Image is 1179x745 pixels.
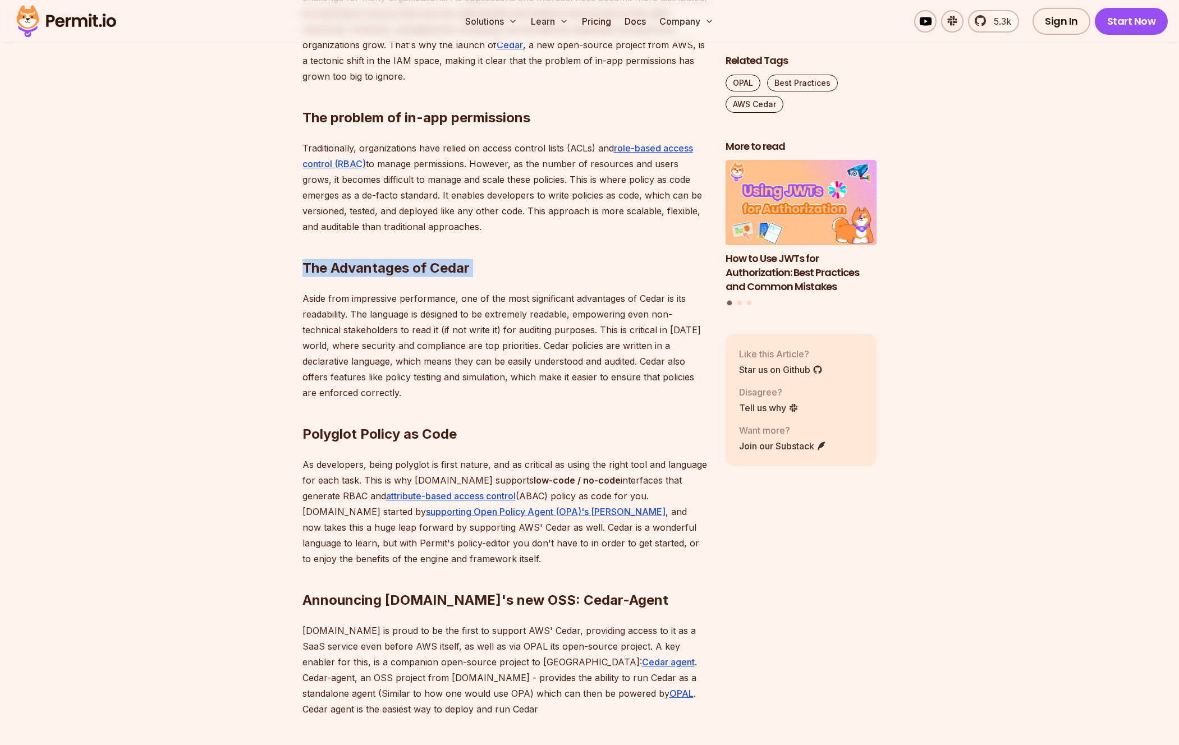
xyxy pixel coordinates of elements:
[987,15,1011,28] span: 5.3k
[669,688,694,699] a: OPAL
[747,301,751,305] button: Go to slide 3
[1095,8,1168,35] a: Start Now
[642,656,695,668] a: Cedar agent
[726,75,760,91] a: OPAL
[726,54,877,68] h2: Related Tags
[577,10,616,33] a: Pricing
[461,10,522,33] button: Solutions
[737,301,742,305] button: Go to slide 2
[620,10,650,33] a: Docs
[726,160,877,246] img: How to Use JWTs for Authorization: Best Practices and Common Mistakes
[302,214,708,277] h2: The Advantages of Cedar
[739,385,799,399] p: Disagree?
[968,10,1019,33] a: 5.3k
[302,142,693,169] a: role-based access control (RBAC)
[386,490,516,502] a: attribute-based access control
[302,623,708,717] p: [DOMAIN_NAME] is proud to be the first to support AWS' Cedar, providing access to it as a SaaS se...
[726,160,877,294] li: 1 of 3
[302,546,708,609] h2: Announcing [DOMAIN_NAME]'s new OSS: Cedar-Agent
[739,401,799,415] a: Tell us why
[11,2,121,40] img: Permit logo
[739,363,823,376] a: Star us on Github
[739,439,827,453] a: Join our Substack
[726,96,783,113] a: AWS Cedar
[302,380,708,443] h2: Polyglot Policy as Code
[302,140,708,234] p: Traditionally, organizations have relied on access control lists (ACLs) and to manage permissions...
[739,347,823,361] p: Like this Article?
[426,506,666,517] a: supporting Open Policy Agent (OPA)'s [PERSON_NAME]
[726,252,877,293] h3: How to Use JWTs for Authorization: Best Practices and Common Mistakes
[726,160,877,307] div: Posts
[302,291,708,401] p: Aside from impressive performance, one of the most significant advantages of Cedar is its readabi...
[726,160,877,294] a: How to Use JWTs for Authorization: Best Practices and Common MistakesHow to Use JWTs for Authoriz...
[534,475,621,486] strong: low-code / no-code
[497,39,523,50] a: Cedar
[726,140,877,154] h2: More to read
[767,75,838,91] a: Best Practices
[302,457,708,567] p: As developers, being polyglot is first nature, and as critical as using the right tool and langua...
[1033,8,1090,35] a: Sign In
[739,424,827,437] p: Want more?
[727,301,732,306] button: Go to slide 1
[655,10,718,33] button: Company
[302,64,708,127] h2: The problem of in-app permissions
[526,10,573,33] button: Learn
